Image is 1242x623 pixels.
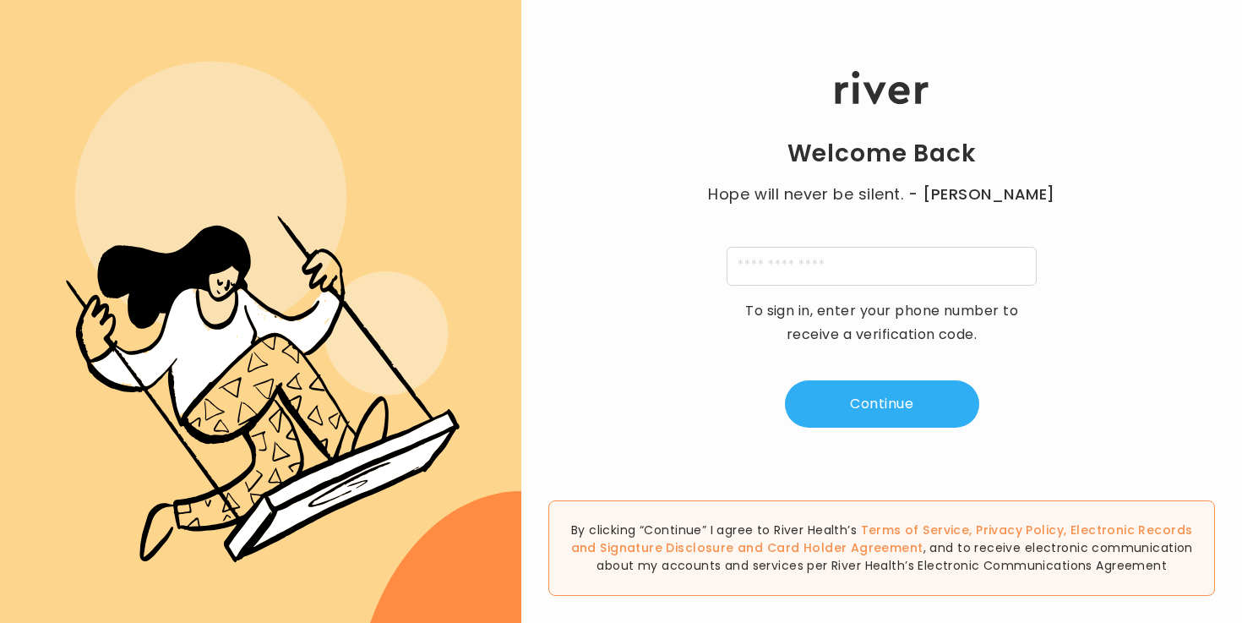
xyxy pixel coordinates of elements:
[767,539,923,556] a: Card Holder Agreement
[571,522,1193,556] span: , , and
[692,183,1072,206] p: Hope will never be silent.
[787,139,977,169] h1: Welcome Back
[785,380,979,428] button: Continue
[908,183,1055,206] span: - [PERSON_NAME]
[548,500,1215,596] div: By clicking “Continue” I agree to River Health’s
[571,522,1193,556] a: Electronic Records and Signature Disclosure
[861,522,970,538] a: Terms of Service
[596,539,1192,574] span: , and to receive electronic communication about my accounts and services per River Health’s Elect...
[976,522,1064,538] a: Privacy Policy
[734,299,1030,347] p: To sign in, enter your phone number to receive a verification code.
